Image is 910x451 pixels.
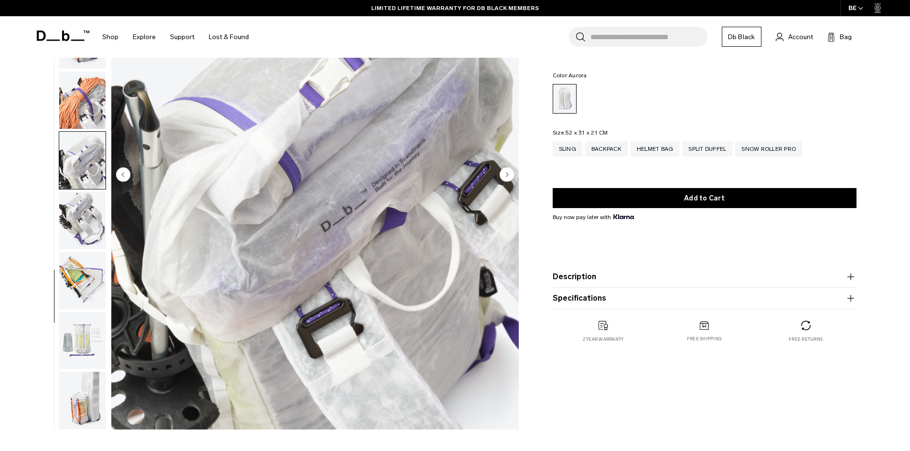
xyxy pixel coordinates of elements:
[585,141,628,157] a: Backpack
[170,20,194,54] a: Support
[59,191,106,250] button: Weigh_Lighter_Backpack_25L_13.png
[59,252,106,310] button: Weigh_Lighter_Backpack_25L_14.png
[631,141,680,157] a: Helmet Bag
[59,71,106,129] button: Weigh_Lighter_Backpack_25L_11.png
[687,336,722,342] p: Free shipping
[789,336,823,343] p: Free returns
[59,312,106,369] img: Weigh_Lighter_Backpack_25L_15.png
[59,72,106,129] img: Weigh_Lighter_Backpack_25L_11.png
[613,214,634,219] img: {"height" => 20, "alt" => "Klarna"}
[553,293,856,304] button: Specifications
[371,4,539,12] a: LIMITED LIFETIME WARRANTY FOR DB BLACK MEMBERS
[682,141,732,157] a: Split Duffel
[566,129,608,136] span: 52 x 31 x 21 CM
[133,20,156,54] a: Explore
[209,20,249,54] a: Lost & Found
[722,27,761,47] a: Db Black
[553,213,634,221] span: Buy now pay later with
[827,31,852,42] button: Bag
[59,131,106,189] button: Weigh_Lighter_Backpack_25L_12.png
[59,192,106,249] img: Weigh_Lighter_Backpack_25L_13.png
[95,16,256,58] nav: Main Navigation
[500,167,514,183] button: Next slide
[840,32,852,42] span: Bag
[59,372,106,429] img: Weigh_Lighter_Backpack_25L_16.png
[735,141,802,157] a: Snow Roller Pro
[553,188,856,208] button: Add to Cart
[116,167,130,183] button: Previous slide
[788,32,813,42] span: Account
[553,141,582,157] a: Sling
[59,252,106,309] img: Weigh_Lighter_Backpack_25L_14.png
[553,130,608,136] legend: Size:
[59,132,106,189] img: Weigh_Lighter_Backpack_25L_12.png
[568,72,587,79] span: Aurora
[553,271,856,283] button: Description
[102,20,118,54] a: Shop
[583,336,624,343] p: 2 year warranty
[776,31,813,42] a: Account
[59,371,106,430] button: Weigh_Lighter_Backpack_25L_16.png
[553,84,577,114] a: Aurora
[553,73,587,78] legend: Color:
